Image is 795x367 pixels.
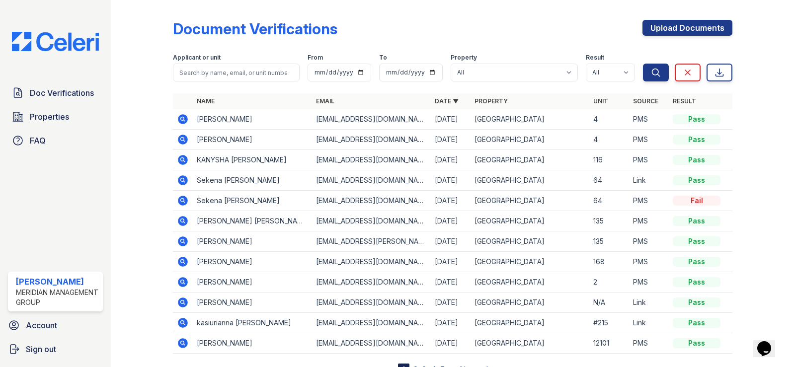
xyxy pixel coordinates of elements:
td: 135 [589,211,629,231]
a: Properties [8,107,103,127]
span: FAQ [30,135,46,147]
td: [EMAIL_ADDRESS][DOMAIN_NAME] [312,170,431,191]
a: Doc Verifications [8,83,103,103]
td: PMS [629,130,669,150]
td: [DATE] [431,252,471,272]
td: [GEOGRAPHIC_DATA] [471,272,589,293]
td: [DATE] [431,293,471,313]
td: [DATE] [431,211,471,231]
a: Property [475,97,508,105]
td: [PERSON_NAME] [193,293,312,313]
td: #215 [589,313,629,333]
a: Source [633,97,658,105]
label: Result [586,54,604,62]
td: [EMAIL_ADDRESS][DOMAIN_NAME] [312,252,431,272]
img: CE_Logo_Blue-a8612792a0a2168367f1c8372b55b34899dd931a85d93a1a3d3e32e68fde9ad4.png [4,32,107,51]
td: [GEOGRAPHIC_DATA] [471,150,589,170]
td: [EMAIL_ADDRESS][DOMAIN_NAME] [312,150,431,170]
td: PMS [629,211,669,231]
td: [EMAIL_ADDRESS][DOMAIN_NAME] [312,313,431,333]
td: 4 [589,109,629,130]
td: kasiurianna [PERSON_NAME] [193,313,312,333]
td: 168 [589,252,629,272]
td: KANYSHA [PERSON_NAME] [193,150,312,170]
td: [GEOGRAPHIC_DATA] [471,252,589,272]
td: [DATE] [431,333,471,354]
td: PMS [629,333,669,354]
td: [EMAIL_ADDRESS][DOMAIN_NAME] [312,293,431,313]
td: [PERSON_NAME] [193,109,312,130]
span: Properties [30,111,69,123]
td: Link [629,313,669,333]
td: [EMAIL_ADDRESS][DOMAIN_NAME] [312,109,431,130]
span: Sign out [26,343,56,355]
td: [GEOGRAPHIC_DATA] [471,191,589,211]
td: PMS [629,150,669,170]
td: [PERSON_NAME] [PERSON_NAME] [193,211,312,231]
div: [PERSON_NAME] [16,276,99,288]
td: [DATE] [431,231,471,252]
td: Sekena [PERSON_NAME] [193,191,312,211]
td: PMS [629,191,669,211]
td: [GEOGRAPHIC_DATA] [471,293,589,313]
td: 116 [589,150,629,170]
td: N/A [589,293,629,313]
td: [GEOGRAPHIC_DATA] [471,313,589,333]
td: Sekena [PERSON_NAME] [193,170,312,191]
div: Pass [673,135,720,145]
span: Account [26,319,57,331]
td: [GEOGRAPHIC_DATA] [471,211,589,231]
div: Pass [673,114,720,124]
input: Search by name, email, or unit number [173,64,300,81]
td: [DATE] [431,313,471,333]
td: [DATE] [431,130,471,150]
div: Pass [673,318,720,328]
div: Pass [673,155,720,165]
td: [GEOGRAPHIC_DATA] [471,130,589,150]
div: Pass [673,338,720,348]
td: [DATE] [431,272,471,293]
td: Link [629,293,669,313]
div: Meridian Management Group [16,288,99,307]
label: Property [451,54,477,62]
div: Pass [673,277,720,287]
a: Result [673,97,696,105]
label: From [308,54,323,62]
td: 64 [589,191,629,211]
td: 135 [589,231,629,252]
td: PMS [629,109,669,130]
td: [GEOGRAPHIC_DATA] [471,231,589,252]
td: [DATE] [431,170,471,191]
label: Applicant or unit [173,54,221,62]
td: [DATE] [431,150,471,170]
td: 12101 [589,333,629,354]
td: [DATE] [431,191,471,211]
td: [GEOGRAPHIC_DATA] [471,109,589,130]
td: [EMAIL_ADDRESS][DOMAIN_NAME] [312,211,431,231]
a: Email [316,97,334,105]
a: Name [197,97,215,105]
a: Account [4,315,107,335]
div: Document Verifications [173,20,337,38]
td: [GEOGRAPHIC_DATA] [471,170,589,191]
div: Pass [673,216,720,226]
td: PMS [629,252,669,272]
td: 64 [589,170,629,191]
td: [PERSON_NAME] [193,231,312,252]
td: [EMAIL_ADDRESS][DOMAIN_NAME] [312,333,431,354]
td: 4 [589,130,629,150]
a: Sign out [4,339,107,359]
a: Unit [593,97,608,105]
td: [PERSON_NAME] [193,272,312,293]
div: Pass [673,257,720,267]
div: Fail [673,196,720,206]
td: PMS [629,231,669,252]
td: PMS [629,272,669,293]
td: [EMAIL_ADDRESS][DOMAIN_NAME] [312,130,431,150]
div: Pass [673,175,720,185]
td: [DATE] [431,109,471,130]
iframe: chat widget [753,327,785,357]
td: [EMAIL_ADDRESS][DOMAIN_NAME] [312,191,431,211]
td: [PERSON_NAME] [193,130,312,150]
